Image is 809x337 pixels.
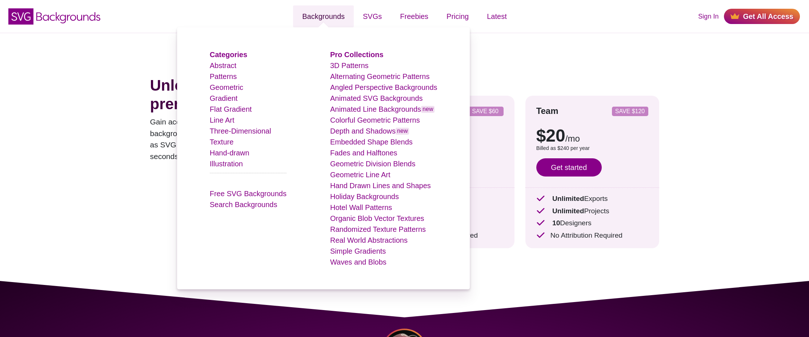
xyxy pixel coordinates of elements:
[565,134,580,143] span: /mo
[330,94,423,102] a: Animated SVG Backgrounds
[536,158,602,177] a: Get started
[421,106,434,113] span: new
[552,207,584,215] strong: Unlimited
[698,12,718,21] a: Sign In
[536,106,558,116] strong: Team
[210,51,247,59] a: Categories
[330,51,384,59] a: Pro Collections
[330,62,369,70] a: 3D Patterns
[210,72,237,80] a: Patterns
[330,203,392,211] a: Hotel Wall Patterns
[396,128,409,135] span: new
[536,218,648,229] p: Designers
[330,236,408,244] a: Real World Abstractions
[210,190,287,198] a: Free SVG Backgrounds
[150,76,359,113] h1: Unlock access to all our premium graphics
[536,230,648,241] p: No Attribution Required
[330,83,437,91] a: Angled Perspective Backgrounds
[330,105,435,113] a: Animated Line Backgroundsnew
[210,127,271,135] a: Three-Dimensional
[210,160,243,168] a: Illustration
[330,72,429,80] a: Alternating Geometric Patterns
[552,195,584,202] strong: Unlimited
[330,258,387,266] a: Waves and Blobs
[210,138,234,146] a: Texture
[437,5,478,27] a: Pricing
[330,182,431,190] a: Hand Drawn Lines and Shapes
[552,219,560,227] strong: 10
[210,94,238,102] a: Gradient
[210,62,236,70] a: Abstract
[724,9,800,24] a: Get All Access
[210,201,277,209] a: Search Backgrounds
[330,138,413,146] a: Embedded Shape Blends
[210,83,243,91] a: Geometric
[210,149,249,157] a: Hand-drawn
[470,108,501,114] p: SAVE $60
[536,127,648,144] p: $20
[354,5,391,27] a: SVGs
[330,116,420,124] a: Colorful Geometric Patterns
[536,144,648,152] p: Billed as $240 per year
[330,127,409,135] a: Depth and Shadowsnew
[210,105,252,113] a: Flat Gradient
[210,116,235,124] a: Line Art
[330,171,391,179] a: Geometric Line Art
[391,5,437,27] a: Freebies
[330,225,426,233] a: Randomized Texture Patterns
[330,193,399,201] a: Holiday Backgrounds
[293,5,354,27] a: Backgrounds
[330,149,397,157] a: Fades and Halftones
[330,247,386,255] a: Simple Gradients
[536,194,648,204] p: Exports
[330,214,424,222] a: Organic Blob Vector Textures
[150,116,359,162] p: Gain access to thousands of premium SVGs, including backgrounds, icons, doodles, and more. Everyt...
[330,160,416,168] a: Geometric Division Blends
[615,108,645,114] p: SAVE $120
[478,5,516,27] a: Latest
[536,206,648,217] p: Projects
